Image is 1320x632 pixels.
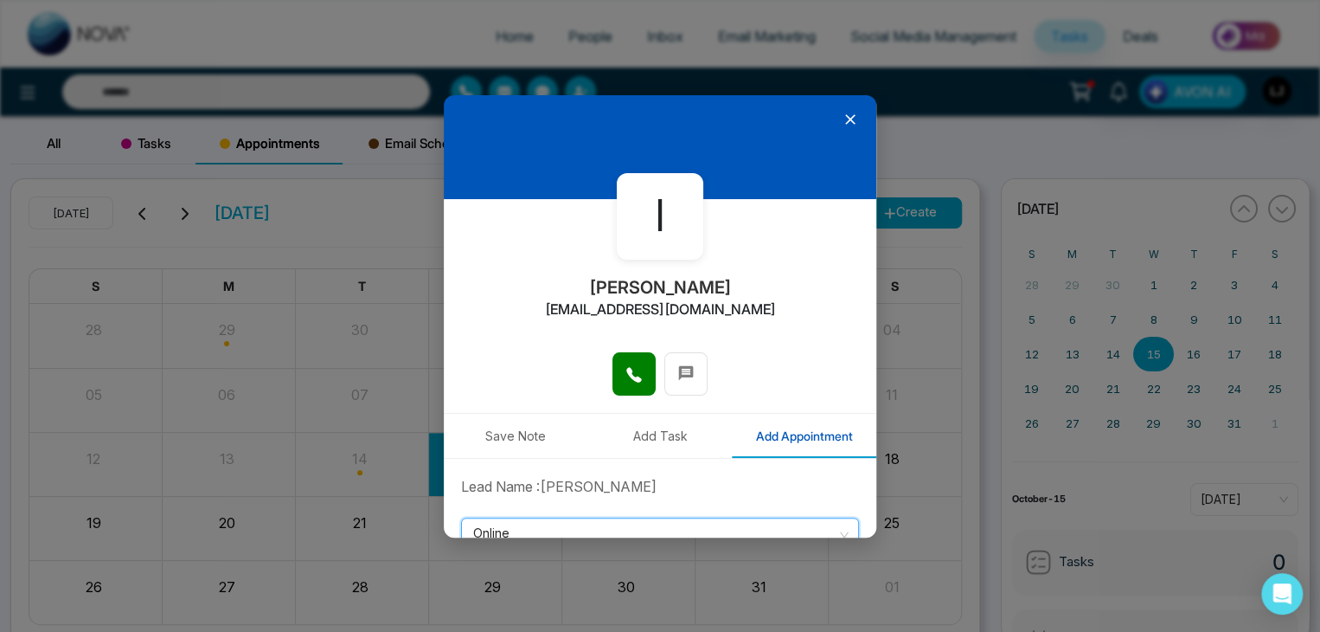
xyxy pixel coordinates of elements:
[589,277,732,298] h2: [PERSON_NAME]
[473,520,847,550] span: Online
[451,476,869,497] div: Lead Name : [PERSON_NAME]
[545,301,776,318] h2: [EMAIL_ADDRESS][DOMAIN_NAME]
[444,414,588,458] button: Save Note
[732,414,876,458] button: Add Appointment
[656,184,664,248] span: l
[588,414,733,458] button: Add Task
[1261,573,1303,615] div: Open Intercom Messenger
